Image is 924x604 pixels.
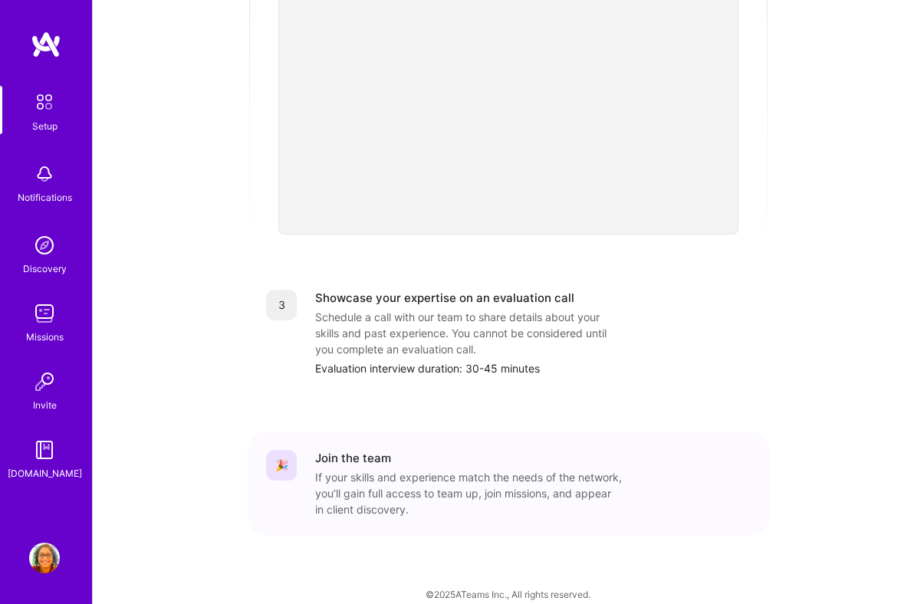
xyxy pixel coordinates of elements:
div: 3 [266,290,297,320]
img: guide book [29,435,60,465]
img: User Avatar [29,543,60,573]
div: Setup [32,118,58,134]
div: Missions [26,329,64,345]
div: If your skills and experience match the needs of the network, you’ll gain full access to team up,... [315,469,622,517]
div: Notifications [18,189,72,205]
img: setup [28,86,61,118]
img: teamwork [29,298,60,329]
div: 🎉 [266,450,297,481]
div: Discovery [23,261,67,277]
div: Evaluation interview duration: 30-45 minutes [315,360,751,376]
img: bell [29,159,60,189]
div: [DOMAIN_NAME] [8,465,82,481]
div: Join the team [315,450,391,466]
img: logo [31,31,61,58]
div: Schedule a call with our team to share details about your skills and past experience. You cannot ... [315,309,622,357]
img: Invite [29,366,60,397]
img: discovery [29,230,60,261]
a: User Avatar [25,543,64,573]
div: Showcase your expertise on an evaluation call [315,290,574,306]
div: Invite [33,397,57,413]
